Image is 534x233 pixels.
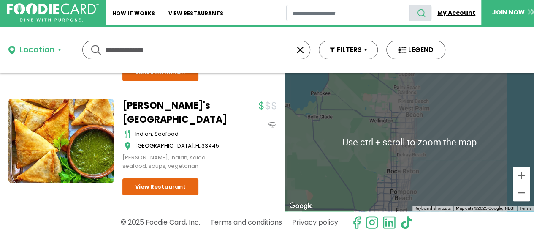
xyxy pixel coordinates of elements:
img: cutlery_icon.svg [125,130,131,138]
img: dinein_icon.svg [268,121,276,129]
button: Zoom in [513,167,530,184]
img: FoodieCard; Eat, Drink, Save, Donate [7,3,99,22]
img: tiktok.svg [400,216,413,229]
div: , [135,142,228,150]
img: Google [287,200,315,211]
svg: check us out on facebook [350,216,363,229]
div: indian, seafood [135,130,228,138]
a: My Account [431,5,481,21]
a: [PERSON_NAME]'s [GEOGRAPHIC_DATA] [122,99,228,126]
input: restaurant search [286,5,409,21]
span: Map data ©2025 Google, INEGI [456,206,515,211]
button: FILTERS [319,41,378,59]
button: search [409,5,431,21]
a: Open this area in Google Maps (opens a new window) [287,200,315,211]
span: [GEOGRAPHIC_DATA] [135,142,194,150]
button: Location [8,44,61,56]
button: Keyboard shortcuts [415,206,451,211]
a: Privacy policy [292,215,338,230]
a: Terms [520,206,531,211]
img: map_icon.svg [125,142,131,150]
button: Zoom out [513,184,530,201]
button: LEGEND [386,41,445,59]
span: FL [195,142,200,150]
div: Location [19,44,54,56]
img: linkedin.svg [382,216,396,229]
a: Terms and conditions [210,215,282,230]
p: © 2025 Foodie Card, Inc. [121,215,200,230]
a: View Restaurant [122,64,198,81]
div: [PERSON_NAME], indian, salad, seafood, soups, vegetarian [122,154,228,170]
a: View Restaurant [122,178,198,195]
span: 33445 [201,142,219,150]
